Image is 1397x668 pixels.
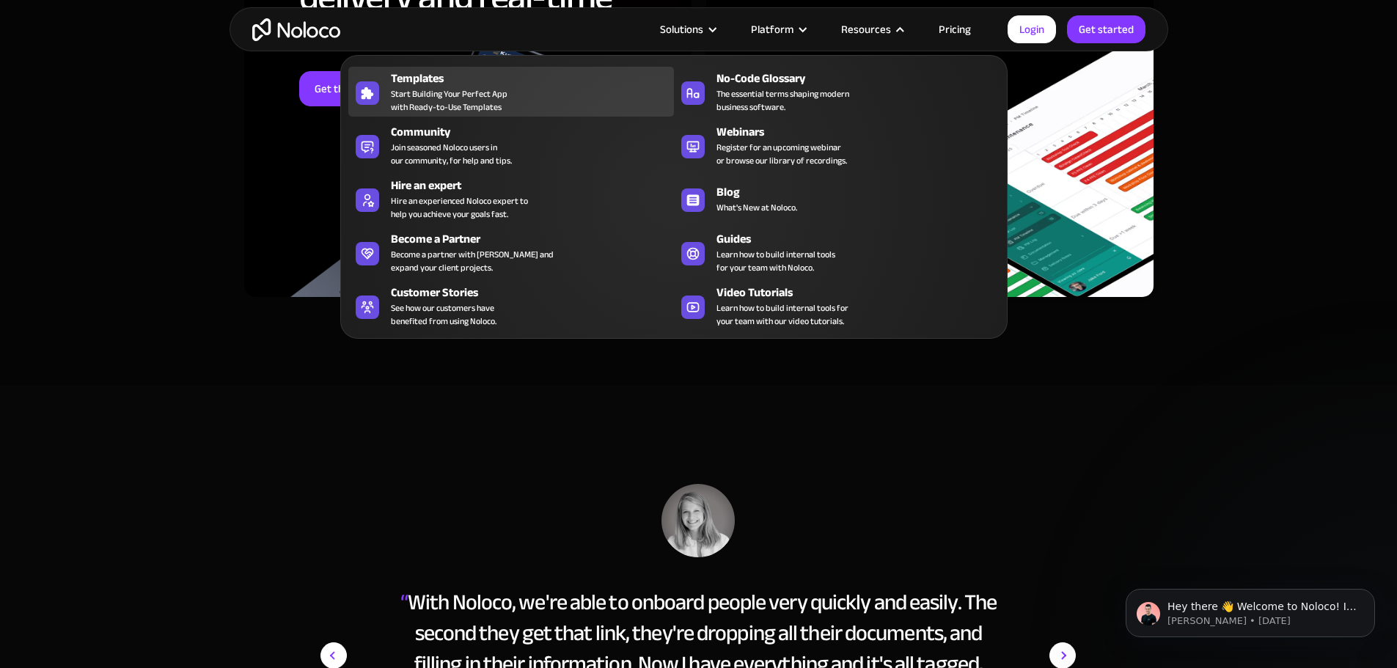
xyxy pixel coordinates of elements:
a: TemplatesStart Building Your Perfect Appwith Ready-to-Use Templates [348,67,674,117]
div: Platform [733,20,823,39]
div: Platform [751,20,793,39]
iframe: Intercom notifications message [1104,558,1397,661]
span: Start Building Your Perfect App with Ready-to-Use Templates [391,87,507,114]
a: home [252,18,340,41]
div: Templates [391,70,681,87]
div: Hire an experienced Noloco expert to help you achieve your goals fast. [391,194,528,221]
a: Get the full story [299,71,410,106]
a: Become a PartnerBecome a partner with [PERSON_NAME] andexpand your client projects. [348,227,674,277]
div: Solutions [660,20,703,39]
div: Hire an expert [391,177,681,194]
span: Register for an upcoming webinar or browse our library of recordings. [716,141,847,167]
div: Guides [716,230,1006,248]
span: Learn how to build internal tools for your team with our video tutorials. [716,301,848,328]
div: Solutions [642,20,733,39]
div: Webinars [716,123,1006,141]
span: “ [400,581,408,623]
a: Customer StoriesSee how our customers havebenefited from using Noloco. [348,281,674,331]
a: Hire an expertHire an experienced Noloco expert tohelp you achieve your goals fast. [348,174,674,224]
div: Resources [841,20,891,39]
a: Get started [1067,15,1145,43]
span: The essential terms shaping modern business software. [716,87,849,114]
div: Become a Partner [391,230,681,248]
nav: Resources [340,34,1008,339]
span: Learn how to build internal tools for your team with Noloco. [716,248,835,274]
div: Blog [716,183,1006,201]
a: BlogWhat's New at Noloco. [674,174,1000,224]
div: Community [391,123,681,141]
a: WebinarsRegister for an upcoming webinaror browse our library of recordings. [674,120,1000,170]
span: What's New at Noloco. [716,201,797,214]
a: CommunityJoin seasoned Noloco users inour community, for help and tips. [348,120,674,170]
span: See how our customers have benefited from using Noloco. [391,301,496,328]
div: Customer Stories [391,284,681,301]
a: No-Code GlossaryThe essential terms shaping modernbusiness software. [674,67,1000,117]
a: GuidesLearn how to build internal toolsfor your team with Noloco. [674,227,1000,277]
a: Pricing [920,20,989,39]
div: No-Code Glossary [716,70,1006,87]
div: Resources [823,20,920,39]
a: Video TutorialsLearn how to build internal tools foryour team with our video tutorials. [674,281,1000,331]
div: Become a partner with [PERSON_NAME] and expand your client projects. [391,248,554,274]
a: Login [1008,15,1056,43]
div: Video Tutorials [716,284,1006,301]
span: Join seasoned Noloco users in our community, for help and tips. [391,141,512,167]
